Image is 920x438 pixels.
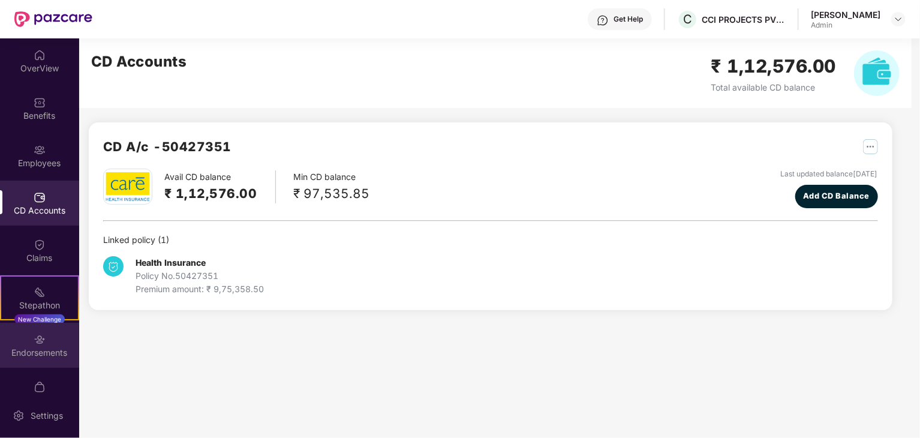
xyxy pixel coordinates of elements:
div: Get Help [614,14,643,24]
img: svg+xml;base64,PHN2ZyB4bWxucz0iaHR0cDovL3d3dy53My5vcmcvMjAwMC9zdmciIHdpZHRoPSIzNCIgaGVpZ2h0PSIzNC... [103,256,124,277]
h2: CD Accounts [91,50,187,73]
span: Add CD Balance [803,190,870,202]
img: svg+xml;base64,PHN2ZyB4bWxucz0iaHR0cDovL3d3dy53My5vcmcvMjAwMC9zdmciIHdpZHRoPSIyMSIgaGVpZ2h0PSIyMC... [34,286,46,298]
img: svg+xml;base64,PHN2ZyBpZD0iSGVscC0zMngzMiIgeG1sbnM9Imh0dHA6Ly93d3cudzMub3JnLzIwMDAvc3ZnIiB3aWR0aD... [597,14,609,26]
span: C [683,12,692,26]
img: svg+xml;base64,PHN2ZyBpZD0iSG9tZSIgeG1sbnM9Imh0dHA6Ly93d3cudzMub3JnLzIwMDAvc3ZnIiB3aWR0aD0iMjAiIG... [34,49,46,61]
div: ₹ 97,535.85 [294,184,370,203]
b: Health Insurance [136,257,206,268]
img: New Pazcare Logo [14,11,92,27]
h2: ₹ 1,12,576.00 [711,52,837,80]
div: Admin [811,20,880,30]
img: svg+xml;base64,PHN2ZyB4bWxucz0iaHR0cDovL3d3dy53My5vcmcvMjAwMC9zdmciIHdpZHRoPSIyNSIgaGVpZ2h0PSIyNS... [863,139,878,154]
img: svg+xml;base64,PHN2ZyBpZD0iQmVuZWZpdHMiIHhtbG5zPSJodHRwOi8vd3d3LnczLm9yZy8yMDAwL3N2ZyIgd2lkdGg9Ij... [34,97,46,109]
button: Add CD Balance [795,185,878,208]
div: [PERSON_NAME] [811,9,880,20]
div: Stepathon [1,299,78,311]
img: svg+xml;base64,PHN2ZyBpZD0iRW5kb3JzZW1lbnRzIiB4bWxucz0iaHR0cDovL3d3dy53My5vcmcvMjAwMC9zdmciIHdpZH... [34,334,46,346]
div: Avail CD balance [164,170,276,203]
div: Linked policy ( 1 ) [103,233,878,247]
img: svg+xml;base64,PHN2ZyBpZD0iQ2xhaW0iIHhtbG5zPSJodHRwOi8vd3d3LnczLm9yZy8yMDAwL3N2ZyIgd2lkdGg9IjIwIi... [34,239,46,251]
div: Settings [27,410,67,422]
h2: CD A/c - 50427351 [103,137,231,157]
div: New Challenge [14,314,65,324]
div: Policy No. 50427351 [136,269,264,283]
div: CCI PROJECTS PVT LTD [702,14,786,25]
img: svg+xml;base64,PHN2ZyB4bWxucz0iaHR0cDovL3d3dy53My5vcmcvMjAwMC9zdmciIHhtbG5zOnhsaW5rPSJodHRwOi8vd3... [854,50,900,96]
img: svg+xml;base64,PHN2ZyBpZD0iQ0RfQWNjb3VudHMiIGRhdGEtbmFtZT0iQ0QgQWNjb3VudHMiIHhtbG5zPSJodHRwOi8vd3... [34,191,46,203]
img: care.png [105,172,151,201]
img: svg+xml;base64,PHN2ZyBpZD0iRHJvcGRvd24tMzJ4MzIiIHhtbG5zPSJodHRwOi8vd3d3LnczLm9yZy8yMDAwL3N2ZyIgd2... [894,14,903,24]
div: Min CD balance [294,170,370,203]
img: svg+xml;base64,PHN2ZyBpZD0iTXlfT3JkZXJzIiBkYXRhLW5hbWU9Ik15IE9yZGVycyIgeG1sbnM9Imh0dHA6Ly93d3cudz... [34,381,46,393]
span: Total available CD balance [711,82,816,92]
div: Premium amount: ₹ 9,75,358.50 [136,283,264,296]
img: svg+xml;base64,PHN2ZyBpZD0iU2V0dGluZy0yMHgyMCIgeG1sbnM9Imh0dHA6Ly93d3cudzMub3JnLzIwMDAvc3ZnIiB3aW... [13,410,25,422]
h2: ₹ 1,12,576.00 [164,184,257,203]
div: Last updated balance [DATE] [781,169,878,180]
img: svg+xml;base64,PHN2ZyBpZD0iRW1wbG95ZWVzIiB4bWxucz0iaHR0cDovL3d3dy53My5vcmcvMjAwMC9zdmciIHdpZHRoPS... [34,144,46,156]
